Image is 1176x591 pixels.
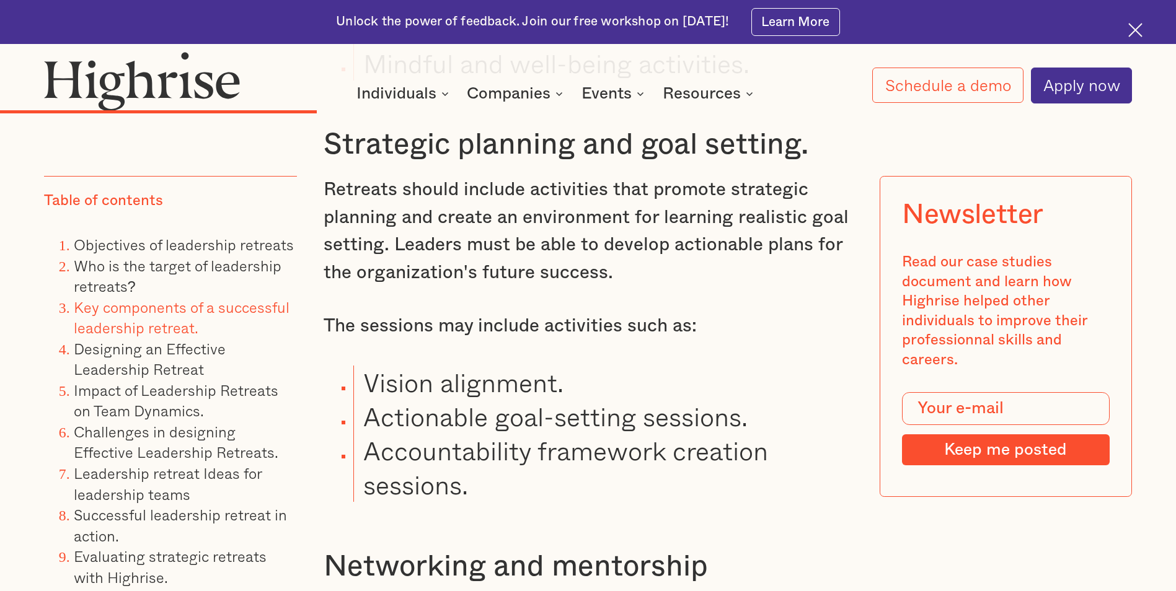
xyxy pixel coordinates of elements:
form: Modal Form [902,392,1109,465]
div: Events [581,86,632,101]
div: Unlock the power of feedback. Join our free workshop on [DATE]! [336,13,729,30]
div: Companies [467,86,567,101]
a: Objectives of leadership retreats [74,233,294,256]
div: Events [581,86,648,101]
div: Individuals [356,86,436,101]
div: Newsletter [902,199,1043,231]
p: The sessions may include activities such as: [324,312,852,339]
img: Cross icon [1128,23,1143,37]
div: Read our case studies document and learn how Highrise helped other individuals to improve their p... [902,253,1109,370]
a: Schedule a demo [872,68,1023,103]
div: Resources [663,86,741,101]
a: Leadership retreat Ideas for leadership teams [74,462,262,506]
div: Individuals [356,86,453,101]
a: Designing an Effective Leadership Retreat [74,337,226,381]
input: Your e-mail [902,392,1109,425]
a: Impact of Leadership Retreats on Team Dynamics. [74,379,278,422]
li: Accountability framework creation sessions. [353,434,852,502]
a: Evaluating strategic retreats with Highrise. [74,545,267,589]
a: Apply now [1031,68,1132,103]
a: Learn More [751,8,840,36]
a: Who is the target of leadership retreats? [74,254,281,298]
h3: Strategic planning and goal setting. [324,126,852,163]
a: Successful leadership retreat in action. [74,503,287,547]
div: Resources [663,86,757,101]
div: Companies [467,86,550,101]
a: Key components of a successful leadership retreat. [74,295,290,339]
div: Table of contents [44,191,163,211]
a: Challenges in designing Effective Leadership Retreats. [74,420,278,464]
p: Retreats should include activities that promote strategic planning and create an environment for ... [324,176,852,286]
li: Vision alignment. [353,366,852,400]
img: Highrise logo [44,51,241,111]
li: Actionable goal-setting sessions. [353,400,852,434]
input: Keep me posted [902,434,1109,465]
